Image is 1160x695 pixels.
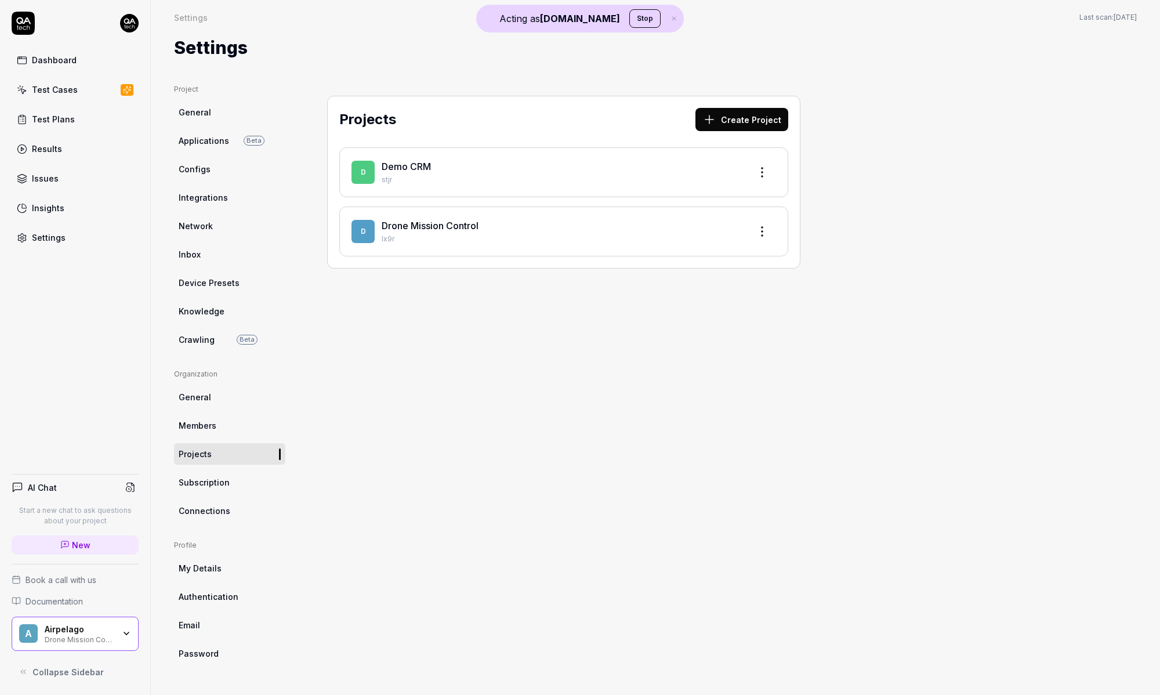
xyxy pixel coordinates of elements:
div: Settings [32,231,66,244]
span: Applications [179,135,229,147]
time: [DATE] [1114,13,1137,21]
span: Beta [244,136,264,146]
a: Book a call with us [12,574,139,586]
a: CrawlingBeta [174,329,285,350]
a: Inbox [174,244,285,265]
a: New [12,535,139,555]
div: Project [174,84,285,95]
h2: Projects [339,109,396,130]
a: Test Cases [12,78,139,101]
div: Results [32,143,62,155]
a: Insights [12,197,139,219]
img: 7ccf6c19-61ad-4a6c-8811-018b02a1b829.jpg [120,14,139,32]
span: Knowledge [179,305,224,317]
div: Profile [174,540,285,551]
a: Members [174,415,285,436]
a: Dashboard [12,49,139,71]
a: Subscription [174,472,285,493]
a: General [174,386,285,408]
h1: Settings [174,35,248,61]
div: Settings [174,12,208,23]
span: Subscription [179,476,230,488]
a: Email [174,614,285,636]
div: Insights [32,202,64,214]
p: Ix9r [382,234,741,244]
span: Network [179,220,213,232]
span: General [179,391,211,403]
span: D [351,220,375,243]
div: Test Cases [32,84,78,96]
a: ApplicationsBeta [174,130,285,151]
span: Members [179,419,216,432]
div: Issues [32,172,59,184]
a: General [174,102,285,123]
span: Configs [179,163,211,175]
span: A [19,624,38,643]
a: Issues [12,167,139,190]
span: General [179,106,211,118]
a: Configs [174,158,285,180]
span: Documentation [26,595,83,607]
button: Collapse Sidebar [12,660,139,683]
a: My Details [174,558,285,579]
span: Email [179,619,200,631]
p: Start a new chat to ask questions about your project [12,505,139,526]
span: Projects [179,448,212,460]
span: Authentication [179,591,238,603]
a: Network [174,215,285,237]
span: Connections [179,505,230,517]
button: Stop [629,9,661,28]
a: Settings [12,226,139,249]
div: Test Plans [32,113,75,125]
a: Device Presets [174,272,285,294]
a: Connections [174,500,285,522]
a: Password [174,643,285,664]
div: Dashboard [32,54,77,66]
a: Test Plans [12,108,139,131]
span: My Details [179,562,222,574]
div: Organization [174,369,285,379]
span: Password [179,647,219,660]
span: Last scan: [1079,12,1137,23]
a: Authentication [174,586,285,607]
span: Collapse Sidebar [32,666,104,678]
div: Airpelago [45,624,114,635]
a: Integrations [174,187,285,208]
span: Device Presets [179,277,240,289]
span: Inbox [179,248,201,260]
h4: AI Chat [28,482,57,494]
span: Beta [237,335,258,345]
a: Knowledge [174,301,285,322]
button: AAirpelagoDrone Mission Control [12,617,139,651]
a: Drone Mission Control [382,220,478,231]
div: Drone Mission Control [45,634,114,643]
button: Create Project [695,108,788,131]
a: Documentation [12,595,139,607]
span: D [351,161,375,184]
a: Projects [174,443,285,465]
a: Demo CRM [382,161,431,172]
span: Integrations [179,191,228,204]
button: Last scan:[DATE] [1079,12,1137,23]
p: stjr [382,175,741,185]
span: New [72,539,90,551]
span: Crawling [179,334,215,346]
span: Book a call with us [26,574,96,586]
a: Results [12,137,139,160]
